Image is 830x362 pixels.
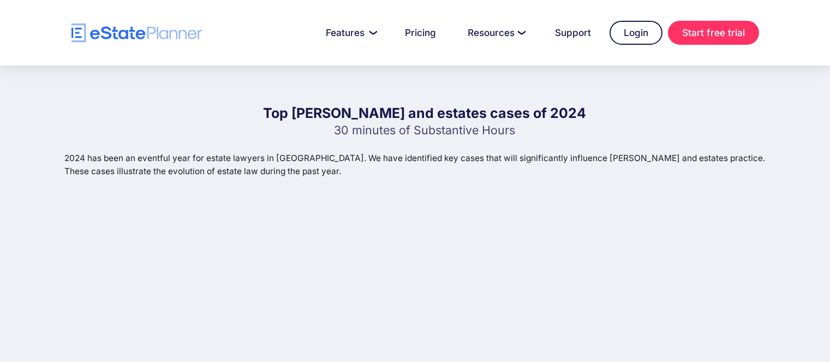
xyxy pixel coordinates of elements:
p: 30 minutes of Substantive Hours [263,123,586,137]
a: Support [542,22,604,44]
a: Resources [455,22,536,44]
a: Pricing [392,22,449,44]
a: Start free trial [668,21,759,45]
a: Features [313,22,386,44]
a: Login [610,21,662,45]
h1: Top [PERSON_NAME] and estates cases of 2024 [263,104,586,123]
p: 2024 has been an eventful year for estate lawyers in [GEOGRAPHIC_DATA]. We have identified key ca... [64,152,785,177]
